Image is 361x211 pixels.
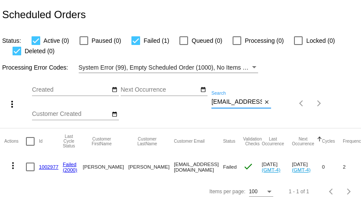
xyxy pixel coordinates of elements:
span: Failed [223,164,237,169]
button: Next page [340,183,358,200]
div: 1 - 1 of 1 [289,189,309,195]
input: Next Occurrence [121,86,198,93]
span: Failed (1) [144,35,169,46]
button: Change sorting for Id [39,139,42,144]
span: Status: [2,37,21,44]
mat-select: Filter by Processing Error Codes [79,62,258,73]
mat-cell: [EMAIL_ADDRESS][DOMAIN_NAME] [174,154,223,179]
mat-icon: date_range [112,86,118,93]
span: Locked (0) [306,35,335,46]
h2: Scheduled Orders [2,9,86,21]
mat-header-cell: Actions [4,128,26,154]
span: 100 [249,189,258,195]
mat-icon: check [243,161,253,172]
button: Change sorting for LastProcessingCycleId [63,134,75,148]
mat-icon: more_vert [7,99,17,109]
span: Processing Error Codes: [2,64,68,71]
button: Change sorting for CustomerEmail [174,139,204,144]
input: Search [211,99,262,105]
mat-icon: close [264,99,270,106]
a: (2000) [63,167,77,173]
button: Change sorting for LastOccurrenceUtc [262,137,284,146]
mat-cell: [DATE] [262,154,292,179]
button: Change sorting for Status [223,139,235,144]
mat-cell: [PERSON_NAME] [83,154,128,179]
button: Change sorting for NextOccurrenceUtc [292,137,314,146]
mat-header-cell: Validation Checks [243,128,262,154]
button: Previous page [293,95,310,112]
a: (GMT-4) [292,167,310,173]
mat-cell: [DATE] [292,154,322,179]
a: 1002977 [39,164,58,169]
a: Failed [63,161,77,167]
input: Customer Created [32,111,110,118]
a: (GMT-4) [262,167,280,173]
input: Created [32,86,110,93]
span: Processing (0) [245,35,284,46]
mat-icon: date_range [200,86,206,93]
button: Clear [262,98,271,107]
span: Deleted (0) [25,46,54,56]
mat-select: Items per page: [249,189,273,195]
mat-icon: date_range [112,111,118,118]
div: Items per page: [209,189,245,195]
mat-icon: more_vert [8,160,18,171]
mat-cell: [PERSON_NAME] [128,154,174,179]
span: Paused (0) [92,35,121,46]
mat-cell: 0 [322,154,343,179]
button: Previous page [323,183,340,200]
span: Queued (0) [192,35,222,46]
button: Change sorting for CustomerFirstName [83,137,120,146]
button: Change sorting for CustomerLastName [128,137,166,146]
span: Active (0) [44,35,69,46]
button: Change sorting for Cycles [322,139,335,144]
button: Next page [310,95,328,112]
